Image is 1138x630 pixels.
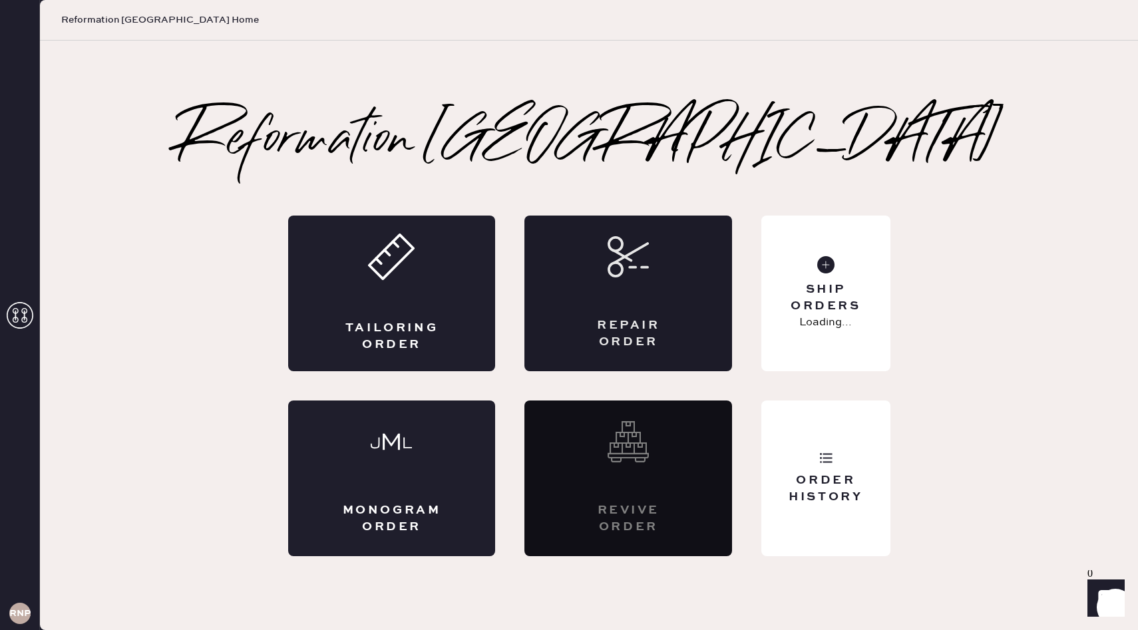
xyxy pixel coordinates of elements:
div: Revive order [578,502,679,536]
div: Interested? Contact us at care@hemster.co [524,400,732,556]
p: Loading... [799,315,852,331]
div: Repair Order [578,317,679,351]
h3: RNPA [9,609,31,618]
div: Ship Orders [772,281,879,315]
div: Order History [772,472,879,506]
div: Tailoring Order [341,320,443,353]
iframe: Front Chat [1075,570,1132,627]
div: Monogram Order [341,502,443,536]
h2: Reformation [GEOGRAPHIC_DATA] [178,114,1001,168]
span: Reformation [GEOGRAPHIC_DATA] Home [61,13,259,27]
